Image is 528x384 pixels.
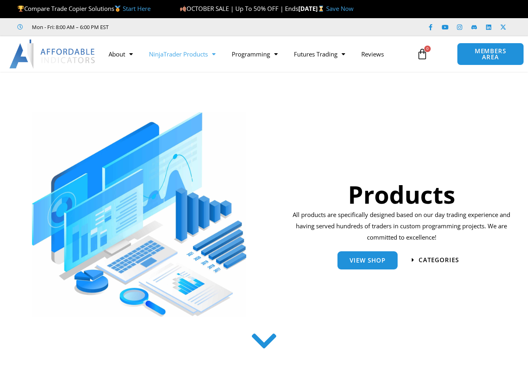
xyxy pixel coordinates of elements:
[290,177,513,211] h1: Products
[404,42,440,66] a: 0
[465,48,515,60] span: MEMBERS AREA
[350,257,386,263] span: View Shop
[326,4,354,13] a: Save Now
[180,6,186,12] img: 🍂
[424,46,431,52] span: 0
[9,40,96,69] img: LogoAI | Affordable Indicators – NinjaTrader
[457,43,524,65] a: MEMBERS AREA
[353,45,392,63] a: Reviews
[419,257,459,263] span: categories
[120,23,241,31] iframe: Customer reviews powered by Trustpilot
[141,45,224,63] a: NinjaTrader Products
[290,209,513,243] p: All products are specifically designed based on our day trading experience and having served hund...
[318,6,324,12] img: ⌛
[412,257,459,263] a: categories
[337,251,398,269] a: View Shop
[101,45,412,63] nav: Menu
[17,4,151,13] span: Compare Trade Copier Solutions
[115,6,121,12] img: 🥇
[30,22,109,32] span: Mon - Fri: 8:00 AM – 6:00 PM EST
[123,4,151,13] a: Start Here
[101,45,141,63] a: About
[18,6,24,12] img: 🏆
[286,45,353,63] a: Futures Trading
[32,112,246,317] img: ProductsSection scaled | Affordable Indicators – NinjaTrader
[298,4,326,13] strong: [DATE]
[180,4,298,13] span: OCTOBER SALE | Up To 50% OFF | Ends
[224,45,286,63] a: Programming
